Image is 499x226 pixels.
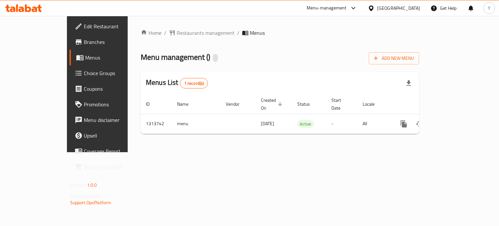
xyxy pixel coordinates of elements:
div: Total records count [180,78,208,88]
li: / [237,29,239,37]
td: - [326,114,357,134]
div: Menu-management [307,4,347,12]
a: Home [141,29,161,37]
span: Promotions [84,100,145,108]
a: Restaurants management [169,29,235,37]
span: Upsell [84,132,145,140]
button: Change Status [412,116,427,132]
table: enhanced table [141,94,464,134]
span: Created On [261,96,284,112]
a: Edit Restaurant [70,19,150,34]
span: Choice Groups [84,69,145,77]
span: Coverage Report [84,147,145,155]
a: Branches [70,34,150,50]
td: 1313742 [141,114,172,134]
td: menu [172,114,221,134]
div: Export file [401,75,416,91]
span: Menu disclaimer [84,116,145,124]
span: Get support on: [70,192,100,200]
span: Grocery Checklist [84,163,145,171]
a: Menus [70,50,150,65]
span: Vendor [226,100,248,108]
li: / [164,29,166,37]
a: Coverage Report [70,143,150,159]
a: Menu disclaimer [70,112,150,128]
span: Menus [85,54,145,61]
span: Restaurants management [177,29,235,37]
span: 1.0.0 [87,181,97,189]
span: [DATE] [261,119,274,128]
span: ID [146,100,158,108]
span: Y [488,5,491,12]
h2: Menus List [146,78,208,88]
span: Name [177,100,197,108]
span: Coupons [84,85,145,93]
span: Branches [84,38,145,46]
a: Promotions [70,97,150,112]
span: Menu management ( ) [141,50,210,64]
span: 1 record(s) [180,80,208,86]
th: Actions [391,94,464,114]
span: Start Date [331,96,350,112]
a: Choice Groups [70,65,150,81]
span: Add New Menu [374,54,414,62]
span: Menus [250,29,265,37]
span: Edit Restaurant [84,22,145,30]
button: more [396,116,412,132]
span: Active [297,120,314,128]
a: Coupons [70,81,150,97]
div: [GEOGRAPHIC_DATA] [377,5,420,12]
nav: breadcrumb [141,29,419,37]
span: Version: [70,181,86,189]
span: Status [297,100,318,108]
a: Support.OpsPlatform [70,198,111,207]
span: Locale [363,100,383,108]
a: Grocery Checklist [70,159,150,175]
button: Add New Menu [369,52,419,64]
a: Upsell [70,128,150,143]
td: All [357,114,391,134]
